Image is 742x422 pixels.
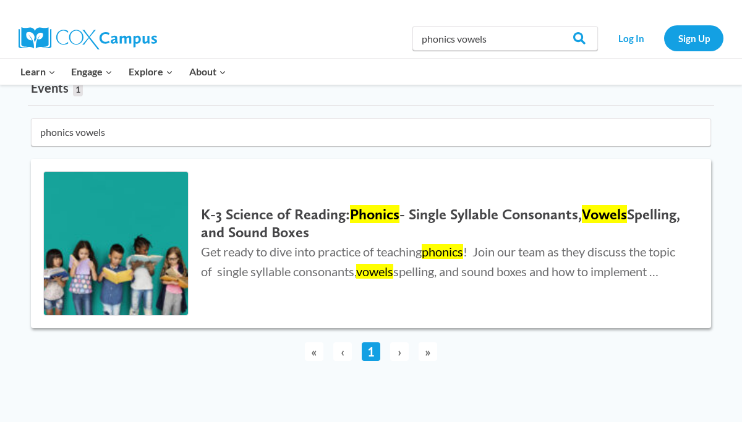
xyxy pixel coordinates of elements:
[12,59,64,85] button: Child menu of Learn
[31,159,711,329] a: K-3 Science of Reading: Phonics - Single Syllable Consonants, Vowels Spelling, and Sound Boxes K-...
[201,206,686,242] h2: K-3 Science of Reading: - Single Syllable Consonants, Spelling, and Sound Boxes
[604,25,723,51] nav: Secondary Navigation
[12,59,234,85] nav: Primary Navigation
[604,25,658,51] a: Log In
[64,59,121,85] button: Child menu of Engage
[44,172,188,316] img: K-3 Science of Reading: Phonics - Single Syllable Consonants, Vowels Spelling, and Sound Boxes
[31,118,711,146] input: Search for...
[419,342,437,361] span: »
[582,205,627,223] mark: Vowels
[19,27,157,49] img: Cox Campus
[305,342,323,361] span: «
[201,244,675,279] span: Get ready to dive into practice of teaching ! Join our team as they discuss the topic of single s...
[412,26,598,51] input: Search Cox Campus
[390,342,409,361] span: ›
[31,70,83,105] a: Events1
[333,342,352,361] span: ‹
[31,80,69,95] span: Events
[422,244,463,259] mark: phonics
[350,205,399,223] mark: Phonics
[356,264,393,279] mark: vowels
[664,25,723,51] a: Sign Up
[121,59,181,85] button: Child menu of Explore
[73,83,83,96] span: 1
[181,59,234,85] button: Child menu of About
[362,342,380,361] a: 1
